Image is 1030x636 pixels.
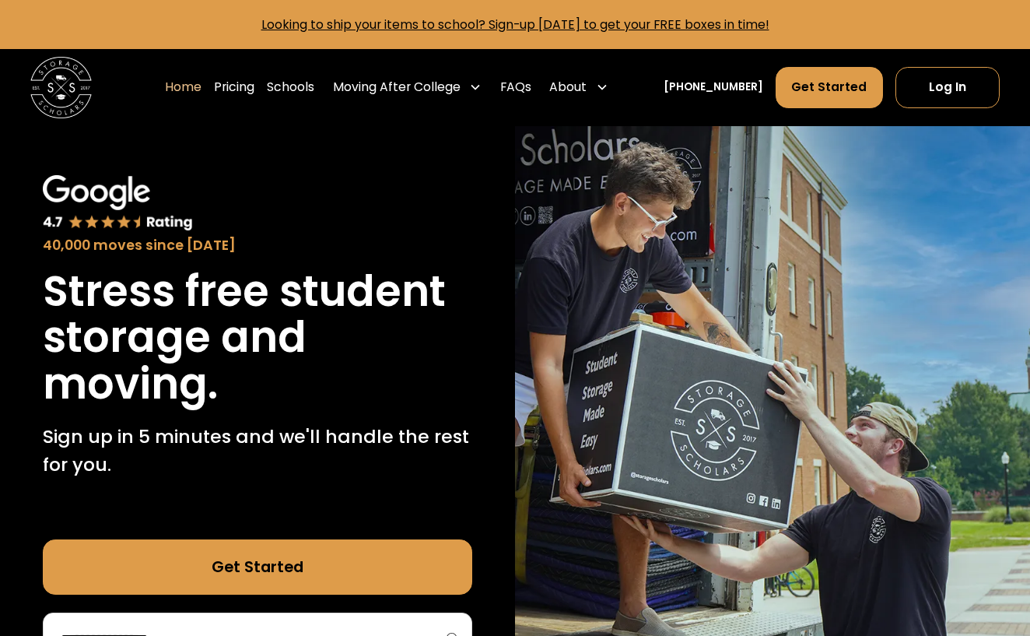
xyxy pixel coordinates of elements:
img: Google 4.7 star rating [43,175,193,233]
p: Sign up in 5 minutes and we'll handle the rest for you. [43,423,472,478]
div: Moving After College [327,66,488,109]
a: Looking to ship your items to school? Sign-up [DATE] to get your FREE boxes in time! [261,16,769,33]
a: Log In [895,67,1000,108]
a: home [30,57,92,118]
div: About [543,66,614,109]
div: Moving After College [333,78,461,97]
a: Get Started [43,539,472,595]
a: Schools [267,66,314,109]
h1: Stress free student storage and moving. [43,269,472,408]
a: Home [165,66,201,109]
div: About [549,78,587,97]
a: FAQs [500,66,531,109]
a: Pricing [214,66,254,109]
div: 40,000 moves since [DATE] [43,235,472,256]
a: [PHONE_NUMBER] [664,79,763,96]
img: Storage Scholars main logo [30,57,92,118]
a: Get Started [776,67,883,108]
